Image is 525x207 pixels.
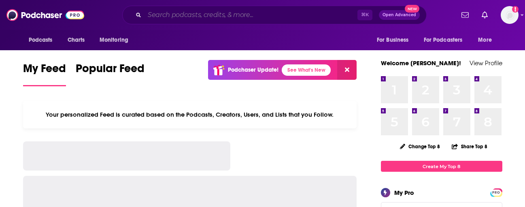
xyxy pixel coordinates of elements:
[23,62,66,86] a: My Feed
[458,8,472,22] a: Show notifications dropdown
[76,62,145,80] span: Popular Feed
[405,5,419,13] span: New
[394,189,414,196] div: My Pro
[62,32,90,48] a: Charts
[501,6,519,24] img: User Profile
[6,7,84,23] img: Podchaser - Follow, Share and Rate Podcasts
[395,141,445,152] button: Change Top 8
[23,62,66,80] span: My Feed
[381,161,502,172] a: Create My Top 8
[491,189,501,195] a: PRO
[383,13,416,17] span: Open Advanced
[357,10,372,20] span: ⌘ K
[451,139,488,154] button: Share Top 8
[478,8,491,22] a: Show notifications dropdown
[377,34,409,46] span: For Business
[23,32,63,48] button: open menu
[501,6,519,24] span: Logged in as jackiemayer
[478,34,492,46] span: More
[68,34,85,46] span: Charts
[379,10,420,20] button: Open AdvancedNew
[371,32,419,48] button: open menu
[100,34,128,46] span: Monitoring
[23,101,357,128] div: Your personalized Feed is curated based on the Podcasts, Creators, Users, and Lists that you Follow.
[501,6,519,24] button: Show profile menu
[470,59,502,67] a: View Profile
[122,6,427,24] div: Search podcasts, credits, & more...
[76,62,145,86] a: Popular Feed
[282,64,331,76] a: See What's New
[419,32,474,48] button: open menu
[424,34,463,46] span: For Podcasters
[94,32,139,48] button: open menu
[145,9,357,21] input: Search podcasts, credits, & more...
[472,32,502,48] button: open menu
[512,6,519,13] svg: Add a profile image
[29,34,53,46] span: Podcasts
[381,59,461,67] a: Welcome [PERSON_NAME]!
[491,190,501,196] span: PRO
[228,66,278,73] p: Podchaser Update!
